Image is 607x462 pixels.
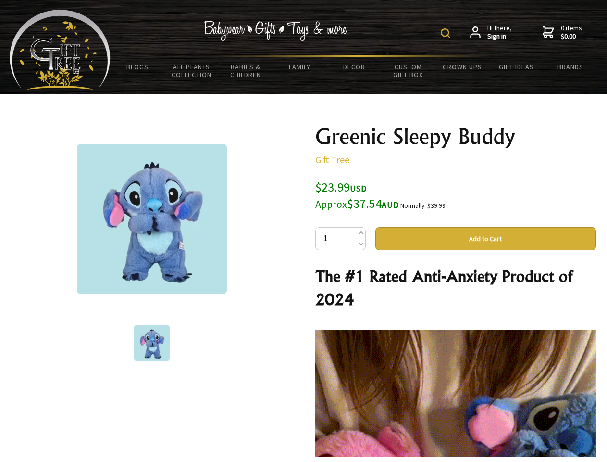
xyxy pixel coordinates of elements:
[561,32,582,41] strong: $0.00
[544,57,598,77] a: Brands
[315,179,399,211] span: $23.99 $37.54
[315,267,572,309] strong: The #1 Rated Anti-Anxiety Product of 2024
[375,227,596,250] button: Add to Cart
[487,32,512,41] strong: Sign in
[315,154,349,166] a: Gift Tree
[77,144,227,294] img: Greenic Sleepy Buddy
[561,24,582,41] span: 0 items
[381,57,435,85] a: Custom Gift Box
[204,21,348,41] img: Babywear - Gifts - Toys & more
[219,57,273,85] a: Babies & Children
[382,199,399,210] span: AUD
[350,183,367,194] span: USD
[273,57,327,77] a: Family
[315,198,347,211] small: Approx
[441,28,450,38] img: product search
[165,57,219,85] a: All Plants Collection
[489,57,544,77] a: Gift Ideas
[315,125,596,148] h1: Greenic Sleepy Buddy
[435,57,489,77] a: Grown Ups
[10,10,111,90] img: Babyware - Gifts - Toys and more...
[400,202,446,210] small: Normally: $39.99
[134,325,170,361] img: Greenic Sleepy Buddy
[543,24,582,41] a: 0 items$0.00
[111,57,165,77] a: BLOGS
[470,24,512,41] a: Hi there,Sign in
[487,24,512,41] span: Hi there,
[327,57,381,77] a: Decor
